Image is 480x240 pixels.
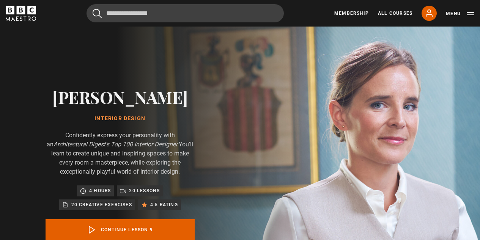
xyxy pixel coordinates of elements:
p: Confidently express your personality with an You'll learn to create unique and inspiring spaces t... [46,131,195,176]
p: 4 hours [89,187,111,195]
a: All Courses [378,10,412,17]
svg: BBC Maestro [6,6,36,21]
a: Membership [334,10,369,17]
button: Toggle navigation [446,10,474,17]
input: Search [87,4,284,22]
button: Submit the search query [93,9,102,18]
p: 4.5 rating [150,201,178,209]
p: 20 creative exercises [71,201,132,209]
p: 20 lessons [129,187,160,195]
h2: [PERSON_NAME] [46,87,195,107]
i: Architectural Digest's Top 100 Interior Designer. [54,141,179,148]
h1: Interior Design [46,116,195,122]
